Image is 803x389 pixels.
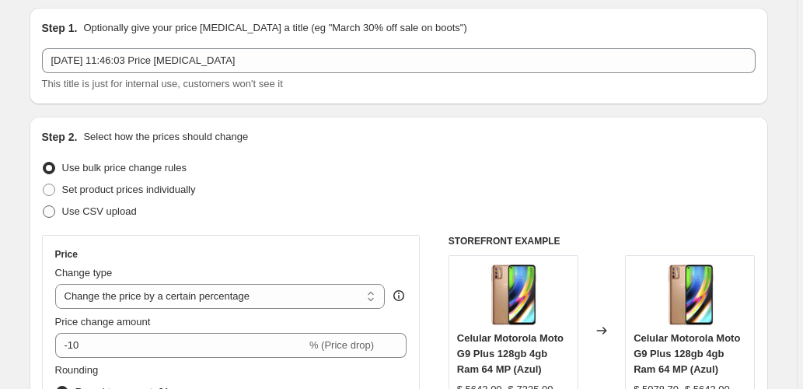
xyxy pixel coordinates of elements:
[83,20,466,36] p: Optionally give your price [MEDICAL_DATA] a title (eg "March 30% off sale on boots")
[83,129,248,145] p: Select how the prices should change
[659,264,721,326] img: 30f835b2-4d9e-464f-88bf-8b8a6739d568.e0732a346cefc37449e4a4134428a362_80x.jpg
[55,267,113,279] span: Change type
[55,364,99,376] span: Rounding
[391,288,407,303] div: help
[62,205,137,217] span: Use CSV upload
[55,333,306,358] input: -15
[42,48,756,73] input: 30% off holiday sale
[457,332,564,375] span: Celular Motorola Moto G9 Plus 128gb 4gb Ram 64 MP (Azul)
[482,264,544,326] img: 30f835b2-4d9e-464f-88bf-8b8a6739d568.e0732a346cefc37449e4a4134428a362_80x.jpg
[62,184,196,195] span: Set product prices individually
[449,235,756,247] h6: STOREFRONT EXAMPLE
[55,248,78,261] h3: Price
[42,78,283,89] span: This title is just for internal use, customers won't see it
[42,20,78,36] h2: Step 1.
[55,316,151,328] span: Price change amount
[62,162,187,173] span: Use bulk price change rules
[634,332,740,375] span: Celular Motorola Moto G9 Plus 128gb 4gb Ram 64 MP (Azul)
[309,339,374,351] span: % (Price drop)
[42,129,78,145] h2: Step 2.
